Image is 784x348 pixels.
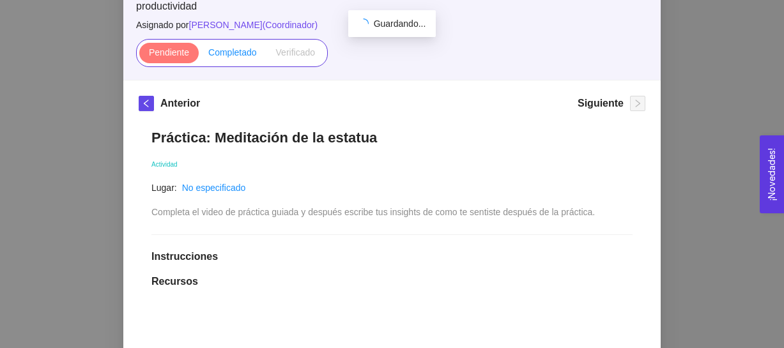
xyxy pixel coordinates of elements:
h5: Siguiente [578,96,624,111]
a: No especificado [182,183,246,193]
span: Pendiente [149,47,189,57]
h1: Recursos [151,275,633,288]
button: left [139,96,154,111]
button: Open Feedback Widget [760,135,784,213]
h1: Práctica: Meditación de la estatua [151,129,633,146]
span: Verificado [276,47,315,57]
h1: Instrucciones [151,250,633,263]
span: Completado [208,47,257,57]
h5: Anterior [160,96,200,111]
span: loading [358,18,369,29]
article: Lugar: [151,181,177,195]
span: Completa el video de práctica guiada y después escribe tus insights de como te sentiste después d... [151,207,595,217]
button: right [630,96,645,111]
span: Guardando... [374,19,426,29]
span: left [139,99,153,108]
span: Actividad [151,161,178,168]
span: Asignado por [136,18,648,32]
span: [PERSON_NAME] ( Coordinador ) [189,20,318,30]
